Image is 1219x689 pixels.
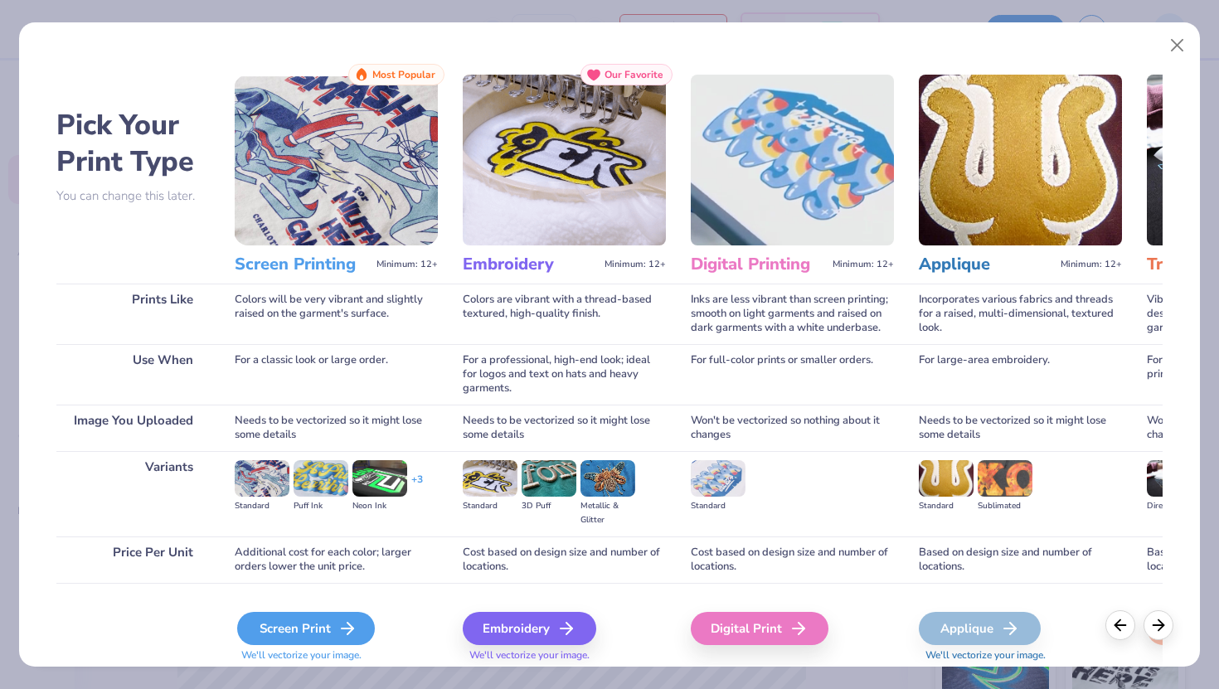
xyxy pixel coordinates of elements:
[463,499,517,513] div: Standard
[919,405,1122,451] div: Needs to be vectorized so it might lose some details
[463,460,517,497] img: Standard
[833,259,894,270] span: Minimum: 12+
[463,344,666,405] div: For a professional, high-end look; ideal for logos and text on hats and heavy garments.
[605,69,663,80] span: Our Favorite
[56,536,210,583] div: Price Per Unit
[463,612,596,645] div: Embroidery
[463,536,666,583] div: Cost based on design size and number of locations.
[978,499,1032,513] div: Sublimated
[580,460,635,497] img: Metallic & Glitter
[691,75,894,245] img: Digital Printing
[691,536,894,583] div: Cost based on design size and number of locations.
[919,612,1041,645] div: Applique
[56,344,210,405] div: Use When
[522,460,576,497] img: 3D Puff
[352,499,407,513] div: Neon Ink
[463,254,598,275] h3: Embroidery
[237,612,375,645] div: Screen Print
[56,451,210,536] div: Variants
[691,460,745,497] img: Standard
[919,499,974,513] div: Standard
[691,612,828,645] div: Digital Print
[235,254,370,275] h3: Screen Printing
[235,460,289,497] img: Standard
[919,460,974,497] img: Standard
[919,344,1122,405] div: For large-area embroidery.
[691,284,894,344] div: Inks are less vibrant than screen printing; smooth on light garments and raised on dark garments ...
[463,75,666,245] img: Embroidery
[235,648,438,662] span: We'll vectorize your image.
[235,75,438,245] img: Screen Printing
[919,536,1122,583] div: Based on design size and number of locations.
[235,405,438,451] div: Needs to be vectorized so it might lose some details
[235,499,289,513] div: Standard
[235,284,438,344] div: Colors will be very vibrant and slightly raised on the garment's surface.
[235,536,438,583] div: Additional cost for each color; larger orders lower the unit price.
[463,405,666,451] div: Needs to be vectorized so it might lose some details
[691,499,745,513] div: Standard
[919,648,1122,662] span: We'll vectorize your image.
[294,460,348,497] img: Puff Ink
[294,499,348,513] div: Puff Ink
[376,259,438,270] span: Minimum: 12+
[691,254,826,275] h3: Digital Printing
[56,189,210,203] p: You can change this later.
[56,284,210,344] div: Prints Like
[463,284,666,344] div: Colors are vibrant with a thread-based textured, high-quality finish.
[352,460,407,497] img: Neon Ink
[1162,30,1193,61] button: Close
[411,473,423,501] div: + 3
[463,648,666,662] span: We'll vectorize your image.
[691,405,894,451] div: Won't be vectorized so nothing about it changes
[605,259,666,270] span: Minimum: 12+
[1147,499,1202,513] div: Direct-to-film
[919,75,1122,245] img: Applique
[978,460,1032,497] img: Sublimated
[1061,259,1122,270] span: Minimum: 12+
[372,69,435,80] span: Most Popular
[919,284,1122,344] div: Incorporates various fabrics and threads for a raised, multi-dimensional, textured look.
[235,344,438,405] div: For a classic look or large order.
[522,499,576,513] div: 3D Puff
[580,499,635,527] div: Metallic & Glitter
[691,344,894,405] div: For full-color prints or smaller orders.
[919,254,1054,275] h3: Applique
[56,405,210,451] div: Image You Uploaded
[56,107,210,180] h2: Pick Your Print Type
[1147,460,1202,497] img: Direct-to-film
